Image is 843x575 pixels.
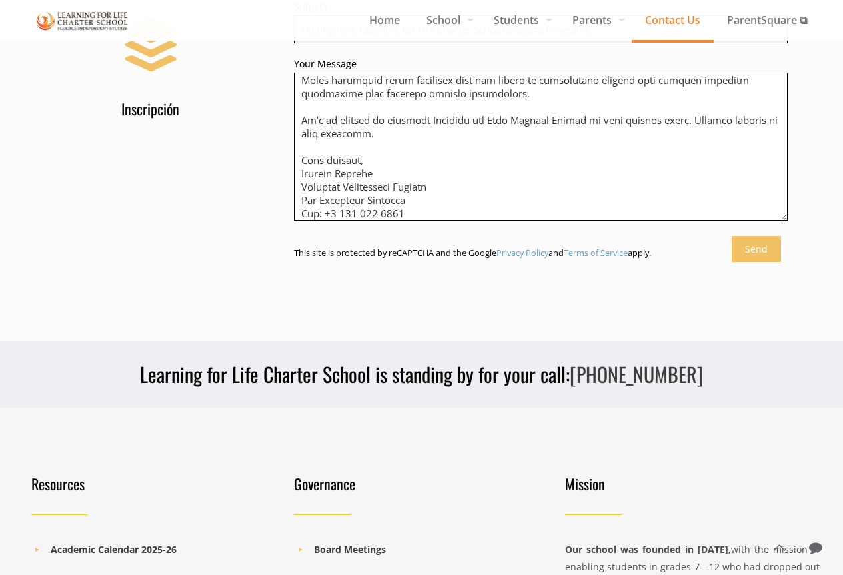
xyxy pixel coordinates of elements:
h4: Mission [565,474,820,493]
a: Academic Calendar 2025-26 [51,543,177,556]
a: Inscripción [23,5,279,118]
p: This site is protected by reCAPTCHA and the Google and apply. [294,247,788,258]
a: [PHONE_NUMBER] [570,359,703,389]
textarea: Your Message [294,73,788,221]
span: Contact Us [632,10,714,30]
h3: Learning for Life Charter School is standing by for your call: [23,361,820,388]
span: Students [480,10,559,30]
strong: Our school was founded in [DATE], [565,543,731,556]
h4: Inscripción [23,98,279,118]
input: Send [732,236,781,262]
span: ParentSquare ⧉ [714,10,820,30]
span: Parents [559,10,632,30]
a: Privacy Policy [496,247,548,259]
h4: Governance [294,474,541,493]
a: Back to top icon [765,534,793,562]
a: Board Meetings [314,543,386,556]
span: Home [356,10,413,30]
span: School [413,10,480,30]
h4: Resources [31,474,279,493]
a: Terms of Service [564,247,628,259]
img: Contact Us [37,9,129,33]
label: Your Message [294,55,788,226]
